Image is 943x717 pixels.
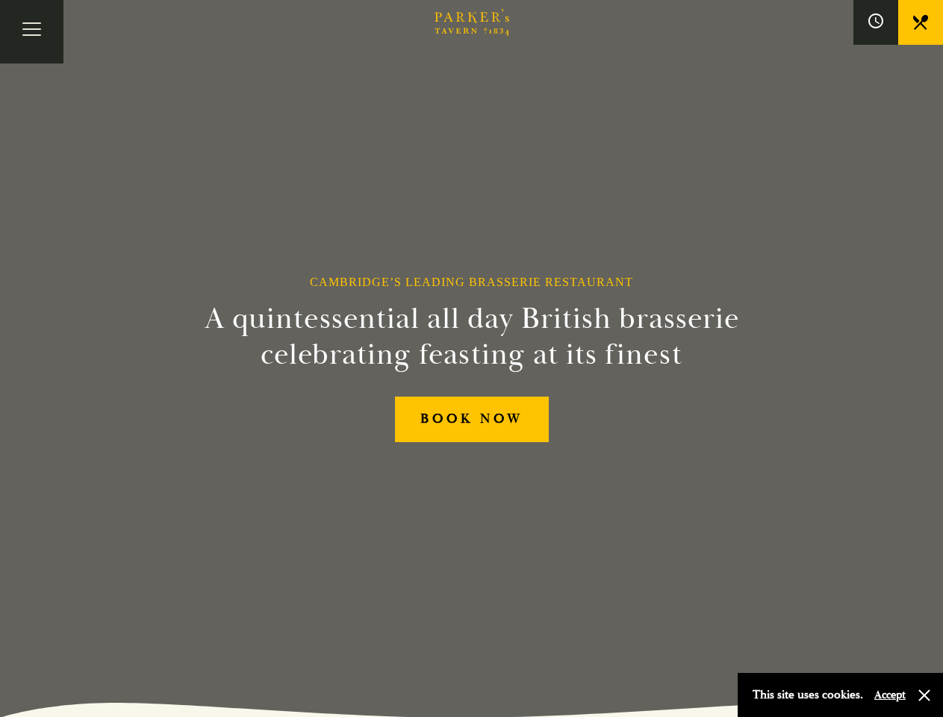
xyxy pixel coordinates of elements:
h1: Cambridge’s Leading Brasserie Restaurant [310,275,633,289]
button: Accept [874,688,906,702]
p: This site uses cookies. [753,684,863,706]
h2: A quintessential all day British brasserie celebrating feasting at its finest [131,301,812,373]
a: BOOK NOW [395,397,549,442]
button: Close and accept [917,688,932,703]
